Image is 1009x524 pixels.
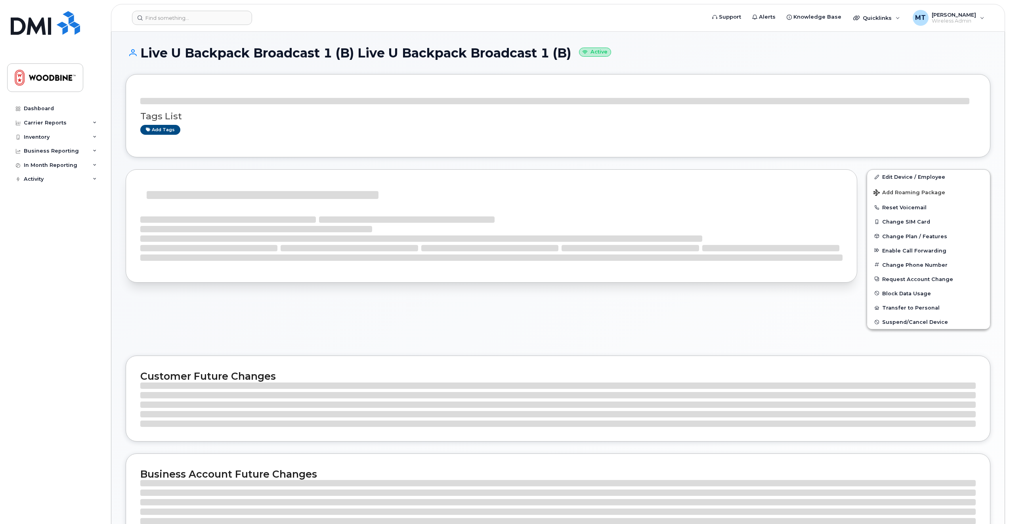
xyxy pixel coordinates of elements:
[140,370,976,382] h2: Customer Future Changes
[882,247,946,253] span: Enable Call Forwarding
[867,286,990,300] button: Block Data Usage
[140,125,180,135] a: Add tags
[867,300,990,315] button: Transfer to Personal
[867,258,990,272] button: Change Phone Number
[126,46,990,60] h1: Live U Backpack Broadcast 1 (B) Live U Backpack Broadcast 1 (B)
[867,170,990,184] a: Edit Device / Employee
[867,243,990,258] button: Enable Call Forwarding
[873,189,945,197] span: Add Roaming Package
[882,233,947,239] span: Change Plan / Features
[867,272,990,286] button: Request Account Change
[882,319,948,325] span: Suspend/Cancel Device
[579,48,611,57] small: Active
[867,229,990,243] button: Change Plan / Features
[867,184,990,200] button: Add Roaming Package
[140,111,976,121] h3: Tags List
[140,468,976,480] h2: Business Account Future Changes
[867,315,990,329] button: Suspend/Cancel Device
[867,214,990,229] button: Change SIM Card
[867,200,990,214] button: Reset Voicemail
